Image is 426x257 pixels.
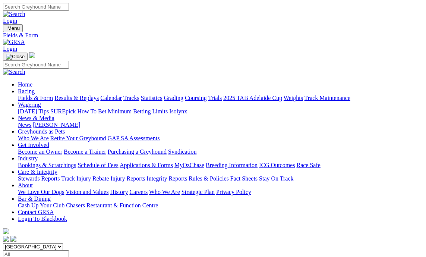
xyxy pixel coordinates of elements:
[296,162,320,168] a: Race Safe
[108,135,160,141] a: GAP SA Assessments
[3,236,9,242] img: facebook.svg
[18,142,49,148] a: Get Involved
[120,162,173,168] a: Applications & Forms
[3,3,69,11] input: Search
[216,189,251,195] a: Privacy Policy
[18,195,51,202] a: Bar & Dining
[174,162,204,168] a: MyOzChase
[18,209,54,215] a: Contact GRSA
[66,189,108,195] a: Vision and Values
[18,169,57,175] a: Care & Integrity
[18,189,64,195] a: We Love Our Dogs
[164,95,183,101] a: Grading
[18,155,38,162] a: Industry
[33,122,80,128] a: [PERSON_NAME]
[18,162,423,169] div: Industry
[18,175,60,182] a: Stewards Reports
[50,108,76,115] a: SUREpick
[3,18,17,24] a: Login
[304,95,350,101] a: Track Maintenance
[78,108,107,115] a: How To Bet
[149,189,180,195] a: Who We Are
[18,135,49,141] a: Who We Are
[18,95,423,101] div: Racing
[18,88,35,94] a: Racing
[3,53,28,61] button: Toggle navigation
[223,95,282,101] a: 2025 TAB Adelaide Cup
[189,175,229,182] a: Rules & Policies
[185,95,207,101] a: Coursing
[18,175,423,182] div: Care & Integrity
[284,95,303,101] a: Weights
[18,162,76,168] a: Bookings & Scratchings
[18,81,32,88] a: Home
[18,189,423,195] div: About
[10,236,16,242] img: twitter.svg
[18,216,67,222] a: Login To Blackbook
[108,108,168,115] a: Minimum Betting Limits
[66,202,158,209] a: Chasers Restaurant & Function Centre
[18,122,31,128] a: News
[18,148,423,155] div: Get Involved
[100,95,122,101] a: Calendar
[64,148,106,155] a: Become a Trainer
[6,54,25,60] img: Close
[54,95,99,101] a: Results & Replays
[18,101,41,108] a: Wagering
[146,175,187,182] a: Integrity Reports
[7,25,20,31] span: Menu
[3,46,17,52] a: Login
[18,135,423,142] div: Greyhounds as Pets
[259,175,293,182] a: Stay On Track
[18,108,49,115] a: [DATE] Tips
[3,61,69,69] input: Search
[168,148,196,155] a: Syndication
[3,69,25,75] img: Search
[169,108,187,115] a: Isolynx
[29,52,35,58] img: logo-grsa-white.png
[110,189,128,195] a: History
[18,202,64,209] a: Cash Up Your Club
[61,175,109,182] a: Track Injury Rebate
[123,95,139,101] a: Tracks
[208,95,222,101] a: Trials
[18,128,65,135] a: Greyhounds as Pets
[18,115,54,121] a: News & Media
[110,175,145,182] a: Injury Reports
[230,175,258,182] a: Fact Sheets
[18,202,423,209] div: Bar & Dining
[3,24,23,32] button: Toggle navigation
[18,108,423,115] div: Wagering
[18,182,33,188] a: About
[108,148,167,155] a: Purchasing a Greyhound
[206,162,258,168] a: Breeding Information
[18,95,53,101] a: Fields & Form
[3,228,9,234] img: logo-grsa-white.png
[259,162,295,168] a: ICG Outcomes
[3,32,423,39] a: Fields & Form
[50,135,106,141] a: Retire Your Greyhound
[141,95,162,101] a: Statistics
[129,189,148,195] a: Careers
[3,39,25,46] img: GRSA
[3,11,25,18] img: Search
[182,189,215,195] a: Strategic Plan
[78,162,118,168] a: Schedule of Fees
[18,148,62,155] a: Become an Owner
[18,122,423,128] div: News & Media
